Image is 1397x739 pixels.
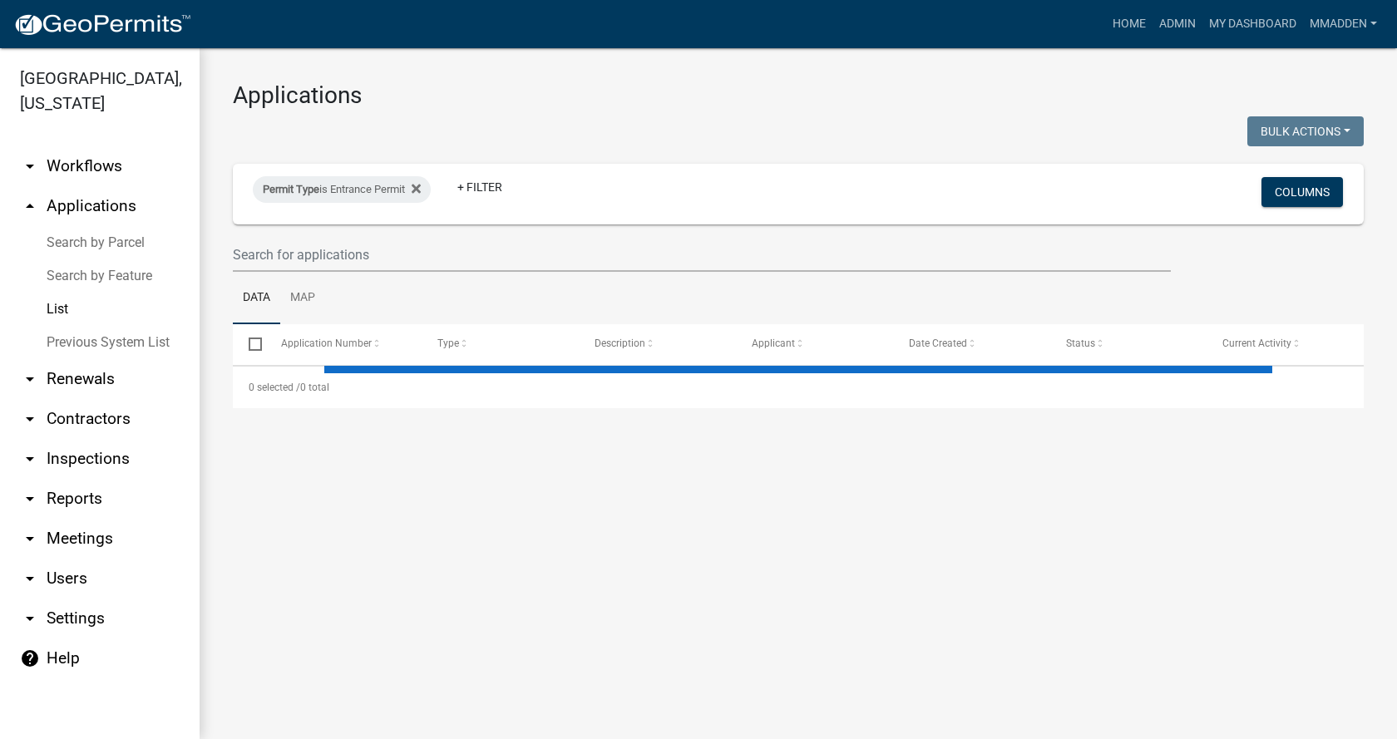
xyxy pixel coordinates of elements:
[20,608,40,628] i: arrow_drop_down
[233,367,1364,408] div: 0 total
[1066,337,1095,349] span: Status
[909,337,967,349] span: Date Created
[1106,8,1153,40] a: Home
[249,382,300,393] span: 0 selected /
[20,648,40,668] i: help
[263,183,319,195] span: Permit Type
[233,81,1364,110] h3: Applications
[233,324,264,364] datatable-header-cell: Select
[233,238,1171,272] input: Search for applications
[1207,324,1364,364] datatable-header-cell: Current Activity
[1247,116,1364,146] button: Bulk Actions
[253,176,431,203] div: is Entrance Permit
[752,337,795,349] span: Applicant
[233,272,280,325] a: Data
[1049,324,1207,364] datatable-header-cell: Status
[20,529,40,549] i: arrow_drop_down
[20,196,40,216] i: arrow_drop_up
[736,324,893,364] datatable-header-cell: Applicant
[280,272,325,325] a: Map
[422,324,579,364] datatable-header-cell: Type
[1202,8,1303,40] a: My Dashboard
[20,569,40,589] i: arrow_drop_down
[437,337,459,349] span: Type
[1153,8,1202,40] a: Admin
[579,324,736,364] datatable-header-cell: Description
[1303,8,1384,40] a: mmadden
[20,489,40,509] i: arrow_drop_down
[444,172,516,202] a: + Filter
[264,324,422,364] datatable-header-cell: Application Number
[1222,337,1291,349] span: Current Activity
[20,409,40,429] i: arrow_drop_down
[20,449,40,469] i: arrow_drop_down
[893,324,1050,364] datatable-header-cell: Date Created
[281,337,372,349] span: Application Number
[20,156,40,176] i: arrow_drop_down
[595,337,645,349] span: Description
[20,369,40,389] i: arrow_drop_down
[1261,177,1343,207] button: Columns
